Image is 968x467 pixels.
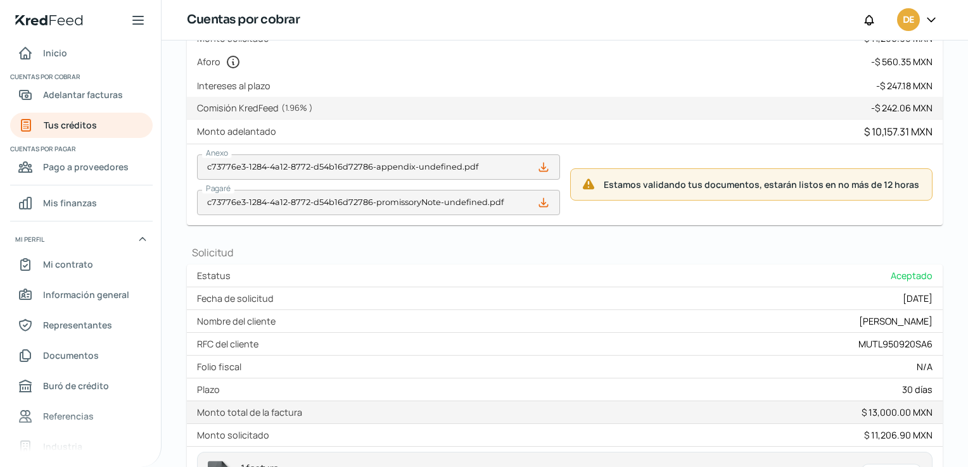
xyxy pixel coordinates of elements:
[206,147,228,158] span: Anexo
[10,252,153,277] a: Mi contrato
[10,282,153,308] a: Información general
[197,270,236,282] label: Estatus
[43,439,82,454] span: Industria
[206,183,231,194] span: Pagaré
[10,190,153,216] a: Mis finanzas
[10,343,153,368] a: Documentos
[10,40,153,66] a: Inicio
[43,45,67,61] span: Inicio
[43,256,93,272] span: Mi contrato
[10,71,151,82] span: Cuentas por cobrar
[864,125,933,139] div: $ 10,157.31 MXN
[891,270,933,282] span: Aceptado
[859,315,933,327] div: [PERSON_NAME]
[197,338,264,350] label: RFC del cliente
[197,429,274,441] label: Monto solicitado
[43,347,99,363] span: Documentos
[197,125,281,137] label: Monto adelantado
[903,13,914,28] span: DE
[197,102,318,114] label: Comisión KredFeed
[187,246,943,259] h1: Solicitud
[43,87,123,103] span: Adelantar facturas
[10,313,153,338] a: Representantes
[10,113,153,138] a: Tus créditos
[10,143,151,154] span: Cuentas por pagar
[604,177,922,192] span: Estamos validando tus documentos, estarán listos en no más de 12 horas
[10,434,153,459] a: Industria
[862,406,933,418] div: $ 13,000.00 MXN
[858,338,933,350] div: MUTL950920SA6
[871,56,933,68] div: - $ 560.35 MXN
[197,383,225,395] label: Plazo
[876,80,933,92] div: - $ 247.18 MXN
[44,117,97,133] span: Tus créditos
[10,82,153,108] a: Adelantar facturas
[917,361,933,373] div: N/A
[197,80,276,92] label: Intereses al plazo
[43,378,109,394] span: Buró de crédito
[197,406,307,418] label: Monto total de la factura
[197,361,246,373] label: Folio fiscal
[197,315,281,327] label: Nombre del cliente
[864,429,933,441] div: $ 11,206.90 MXN
[871,102,933,114] div: - $ 242.06 MXN
[902,383,933,395] div: 30 días
[43,408,94,424] span: Referencias
[281,102,313,113] span: ( 1.96 % )
[10,154,153,180] a: Pago a proveedores
[197,54,246,70] label: Aforo
[903,292,933,304] div: [DATE]
[10,373,153,399] a: Buró de crédito
[15,233,44,245] span: Mi perfil
[197,292,279,304] label: Fecha de solicitud
[10,404,153,429] a: Referencias
[43,317,112,333] span: Representantes
[43,287,129,302] span: Información general
[43,159,129,175] span: Pago a proveedores
[43,195,97,211] span: Mis finanzas
[187,11,300,29] h1: Cuentas por cobrar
